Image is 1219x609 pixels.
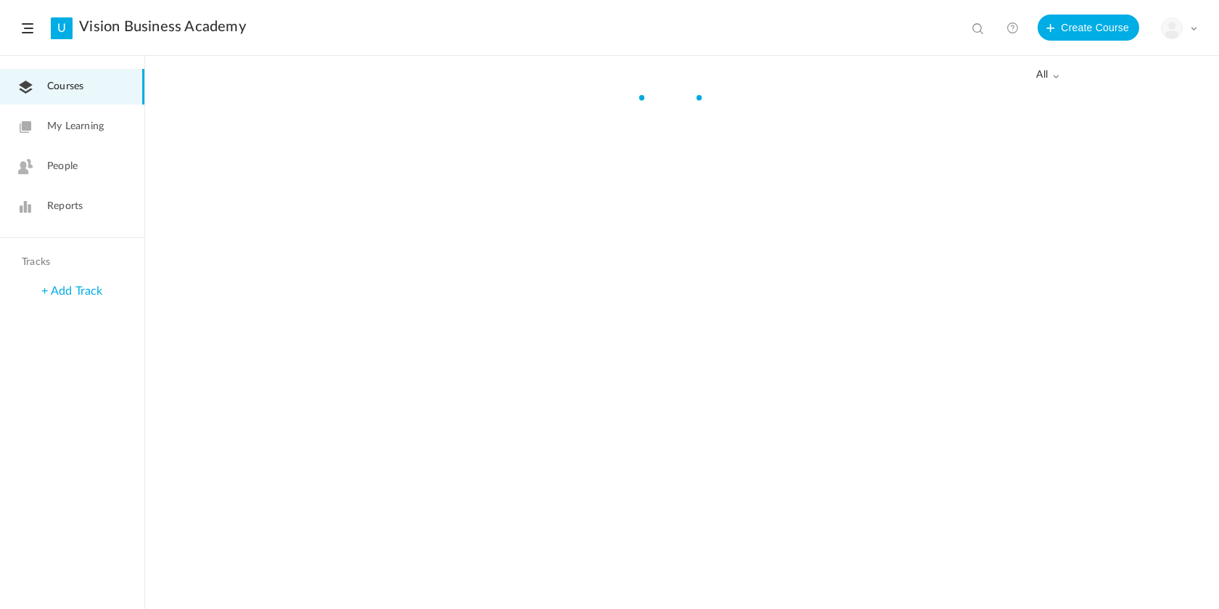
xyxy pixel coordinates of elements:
[47,119,104,134] span: My Learning
[47,79,83,94] span: Courses
[22,256,119,269] h4: Tracks
[1162,18,1182,38] img: user-image.png
[51,17,73,39] a: U
[79,18,246,36] a: Vision Business Academy
[41,285,102,297] a: + Add Track
[1038,15,1139,41] button: Create Course
[47,199,83,214] span: Reports
[1036,69,1059,81] span: all
[47,159,78,174] span: People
